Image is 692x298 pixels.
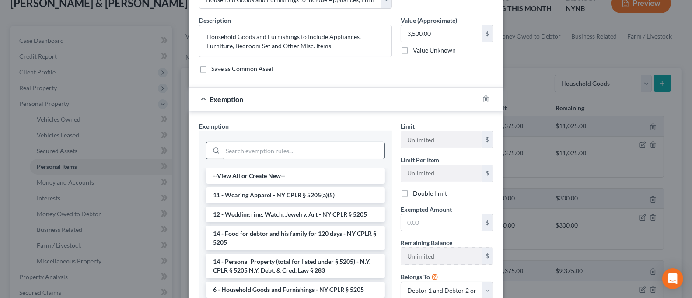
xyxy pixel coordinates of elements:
[401,206,452,213] span: Exempted Amount
[662,268,683,289] div: Open Intercom Messenger
[401,155,439,165] label: Limit Per Item
[413,189,447,198] label: Double limit
[401,165,482,182] input: --
[401,25,482,42] input: 0.00
[210,95,243,103] span: Exemption
[482,131,493,148] div: $
[223,142,384,159] input: Search exemption rules...
[401,123,415,130] span: Limit
[206,168,385,184] li: --View All or Create New--
[211,64,273,73] label: Save as Common Asset
[199,17,231,24] span: Description
[206,282,385,298] li: 6 - Household Goods and Furnishings - NY CPLR § 5205
[482,25,493,42] div: $
[482,214,493,231] div: $
[413,46,456,55] label: Value Unknown
[206,226,385,250] li: 14 - Food for debtor and his family for 120 days - NY CPLR § 5205
[482,248,493,264] div: $
[401,131,482,148] input: --
[206,254,385,278] li: 14 - Personal Property (total for listed under § 5205) - N.Y. CPLR § 5205 N.Y. Debt. & Cred. Law ...
[401,273,430,280] span: Belongs To
[199,123,229,130] span: Exemption
[206,187,385,203] li: 11 - Wearing Apparel - NY CPLR § 5205(a)(5)
[401,214,482,231] input: 0.00
[206,207,385,222] li: 12 - Wedding ring, Watch, Jewelry, Art - NY CPLR § 5205
[482,165,493,182] div: $
[401,248,482,264] input: --
[401,16,457,25] label: Value (Approximate)
[401,238,452,247] label: Remaining Balance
